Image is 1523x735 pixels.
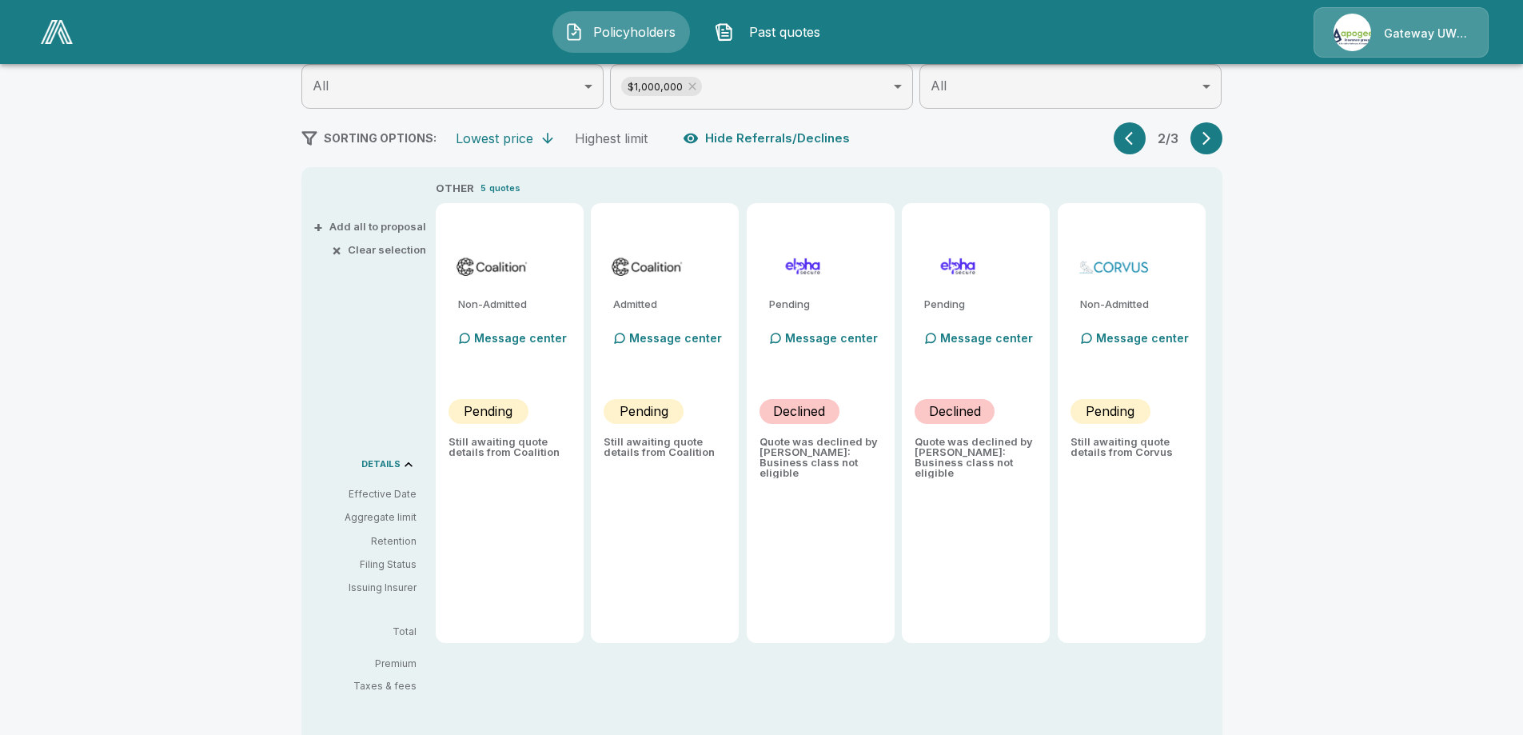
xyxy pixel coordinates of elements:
[769,299,882,310] p: Pending
[464,401,512,421] p: Pending
[314,557,417,572] p: Filing Status
[1070,437,1193,457] p: Still awaiting quote details from Corvus
[480,182,486,195] p: 5
[1096,330,1189,346] p: Message center
[564,22,584,42] img: Policyholders Icon
[458,299,571,310] p: Non-Admitted
[324,131,437,145] span: SORTING OPTIONS:
[924,299,1037,310] p: Pending
[361,460,401,469] p: DETAILS
[613,299,726,310] p: Admitted
[629,330,722,346] p: Message center
[621,78,689,96] span: $1,000,000
[590,22,678,42] span: Policyholders
[314,510,417,525] p: Aggregate limit
[41,20,73,44] img: AA Logo
[1077,254,1151,278] img: corvuscybersurplus
[1086,401,1134,421] p: Pending
[1080,299,1193,310] p: Non-Admitted
[1152,132,1184,145] p: 2 / 3
[773,401,825,421] p: Declined
[436,181,474,197] p: OTHER
[313,78,329,94] span: All
[760,437,882,478] p: Quote was declined by [PERSON_NAME]: Business class not eligible
[314,659,429,669] p: Premium
[314,627,429,637] p: Total
[740,22,828,42] span: Past quotes
[715,22,734,42] img: Past quotes Icon
[314,487,417,501] p: Effective Date
[703,11,840,53] button: Past quotes IconPast quotes
[314,681,429,691] p: Taxes & fees
[455,254,529,278] img: coalitioncyber
[604,437,726,457] p: Still awaiting quote details from Coalition
[940,330,1033,346] p: Message center
[680,123,856,154] button: Hide Referrals/Declines
[621,77,702,96] div: $1,000,000
[456,130,533,146] div: Lowest price
[575,130,648,146] div: Highest limit
[766,254,840,278] img: elphacyberenhanced
[785,330,878,346] p: Message center
[610,254,684,278] img: coalitioncyberadmitted
[314,534,417,549] p: Retention
[449,437,571,457] p: Still awaiting quote details from Coalition
[313,222,323,232] span: +
[552,11,690,53] button: Policyholders IconPolicyholders
[921,254,995,278] img: elphacyberstandard
[474,330,567,346] p: Message center
[314,581,417,595] p: Issuing Insurer
[931,78,947,94] span: All
[332,245,341,255] span: ×
[620,401,668,421] p: Pending
[317,222,426,232] button: +Add all to proposal
[929,401,981,421] p: Declined
[489,182,520,195] p: quotes
[915,437,1037,478] p: Quote was declined by [PERSON_NAME]: Business class not eligible
[335,245,426,255] button: ×Clear selection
